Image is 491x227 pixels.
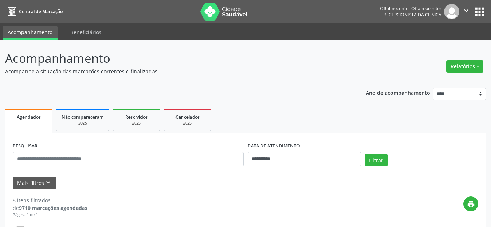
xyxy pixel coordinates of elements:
span: Resolvidos [125,114,148,120]
label: DATA DE ATENDIMENTO [248,141,300,152]
div: 2025 [118,121,155,126]
div: 2025 [62,121,104,126]
i: keyboard_arrow_down [44,179,52,187]
div: 8 itens filtrados [13,196,87,204]
p: Ano de acompanhamento [366,88,430,97]
i: print [467,200,475,208]
span: Recepcionista da clínica [383,12,441,18]
span: Não compareceram [62,114,104,120]
div: 2025 [169,121,206,126]
button:  [459,4,473,19]
p: Acompanhamento [5,49,342,68]
div: de [13,204,87,212]
button: Filtrar [365,154,388,166]
button: Relatórios [446,60,483,73]
strong: 9710 marcações agendadas [19,204,87,211]
button: apps [473,5,486,18]
div: Página 1 de 1 [13,212,87,218]
button: print [463,196,478,211]
a: Central de Marcação [5,5,63,17]
label: PESQUISAR [13,141,37,152]
button: Mais filtroskeyboard_arrow_down [13,177,56,189]
span: Central de Marcação [19,8,63,15]
p: Acompanhe a situação das marcações correntes e finalizadas [5,68,342,75]
span: Cancelados [175,114,200,120]
img: img [444,4,459,19]
a: Acompanhamento [3,26,58,40]
div: Oftalmocenter Oftalmocenter [380,5,441,12]
a: Beneficiários [65,26,107,38]
i:  [462,7,470,15]
span: Agendados [17,114,41,120]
